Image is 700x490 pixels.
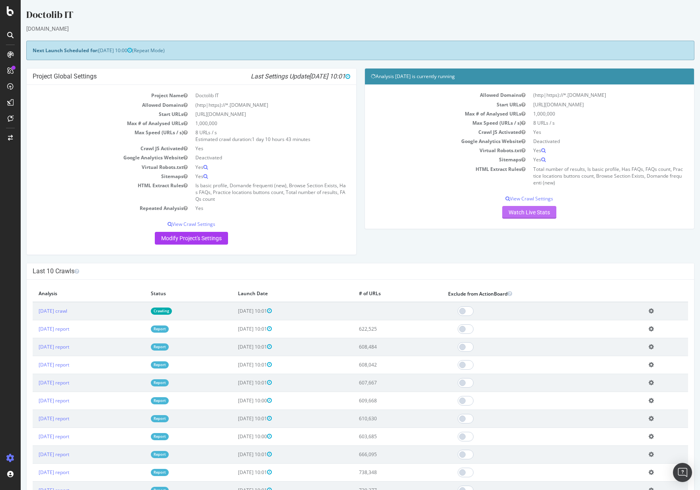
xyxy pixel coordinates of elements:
span: [DATE] 10:01 [217,325,251,332]
td: 1,000,000 [509,109,667,118]
td: Yes [509,146,667,155]
td: Allowed Domains [350,90,509,100]
td: Sitemaps [350,155,509,164]
td: Virtual Robots.txt [350,146,509,155]
td: 603,685 [332,427,421,445]
a: Watch Live Stats [482,206,536,219]
span: [DATE] 10:01 [217,308,251,314]
span: [DATE] 10:00 [217,433,251,440]
td: HTML Extract Rules [350,165,509,187]
a: [DATE] report [18,379,49,386]
td: Repeated Analysis [12,204,171,213]
td: Yes [171,204,330,213]
td: 738,348 [332,463,421,481]
span: [DATE] 10:00 [78,47,111,54]
td: Yes [171,172,330,181]
a: [DATE] report [18,451,49,458]
div: Open Intercom Messenger [673,463,692,482]
a: [DATE] report [18,397,49,404]
td: Deactivated [509,137,667,146]
th: Analysis [12,286,124,302]
p: View Crawl Settings [12,221,330,227]
a: Report [130,415,148,422]
td: Crawl JS Activated [350,127,509,137]
span: [DATE] 10:01 [217,415,251,422]
span: [DATE] 10:01 [217,379,251,386]
td: (http|https)://*.[DOMAIN_NAME] [171,100,330,110]
a: Report [130,379,148,386]
td: 610,630 [332,410,421,427]
a: Report [130,433,148,440]
td: Project Name [12,91,171,100]
td: 666,095 [332,445,421,463]
span: [DATE] 10:01 [217,469,251,476]
a: [DATE] report [18,343,49,350]
p: View Crawl Settings [350,195,668,202]
td: 8 URLs / s [509,118,667,127]
td: Crawl JS Activated [12,144,171,153]
a: [DATE] crawl [18,308,47,314]
td: 622,525 [332,320,421,338]
th: Exclude from ActionBoard [421,286,622,302]
td: 607,667 [332,374,421,392]
a: [DATE] report [18,325,49,332]
div: (Repeat Mode) [6,41,674,60]
td: [URL][DOMAIN_NAME] [509,100,667,109]
td: Virtual Robots.txt [12,163,171,172]
td: 608,042 [332,356,421,374]
h4: Project Global Settings [12,73,330,80]
a: [DATE] report [18,415,49,422]
td: Start URLs [350,100,509,109]
span: [DATE] 10:00 [217,397,251,404]
td: Yes [171,144,330,153]
th: Status [124,286,211,302]
i: Last Settings Update [230,73,330,80]
a: Report [130,397,148,404]
td: Max Speed (URLs / s) [350,118,509,127]
td: Total number of results, Is basic profile, Has FAQs, FAQs count, Practice locations buttons count... [509,165,667,187]
td: Allowed Domains [12,100,171,110]
td: Is basic profile, Domande frequenti (new), Browse Section Exists, Has FAQs, Practice locations bu... [171,181,330,204]
td: Yes [509,155,667,164]
td: HTML Extract Rules [12,181,171,204]
strong: Next Launch Scheduled for: [12,47,78,54]
td: Yes [509,127,667,137]
a: Crawling [130,308,151,314]
td: [URL][DOMAIN_NAME] [171,110,330,119]
span: [DATE] 10:01 [217,361,251,368]
td: Max # of Analysed URLs [12,119,171,128]
td: 1,000,000 [171,119,330,128]
td: Yes [171,163,330,172]
span: [DATE] 10:01 [217,343,251,350]
td: Start URLs [12,110,171,119]
a: Report [130,325,148,332]
td: Sitemaps [12,172,171,181]
span: [DATE] 10:01 [289,73,330,80]
div: [DOMAIN_NAME] [6,25,674,33]
a: [DATE] report [18,361,49,368]
td: 8 URLs / s Estimated crawl duration: [171,128,330,144]
td: Google Analytics Website [350,137,509,146]
td: (http|https)://*.[DOMAIN_NAME] [509,90,667,100]
a: Report [130,469,148,476]
td: Doctolib IT [171,91,330,100]
span: 1 day 10 hours 43 minutes [231,136,290,143]
th: Launch Date [211,286,332,302]
td: 608,484 [332,338,421,356]
th: # of URLs [332,286,421,302]
td: Google Analytics Website [12,153,171,162]
td: 609,668 [332,392,421,410]
h4: Last 10 Crawls [12,267,667,275]
a: [DATE] report [18,469,49,476]
td: Max Speed (URLs / s) [12,128,171,144]
div: Doctolib IT [6,8,674,25]
a: Modify Project's Settings [134,232,207,245]
td: Deactivated [171,153,330,162]
h4: Analysis [DATE] is currently running [350,73,668,80]
a: Report [130,343,148,350]
a: [DATE] report [18,433,49,440]
a: Report [130,361,148,368]
td: Max # of Analysed URLs [350,109,509,118]
span: [DATE] 10:01 [217,451,251,458]
a: Report [130,451,148,458]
